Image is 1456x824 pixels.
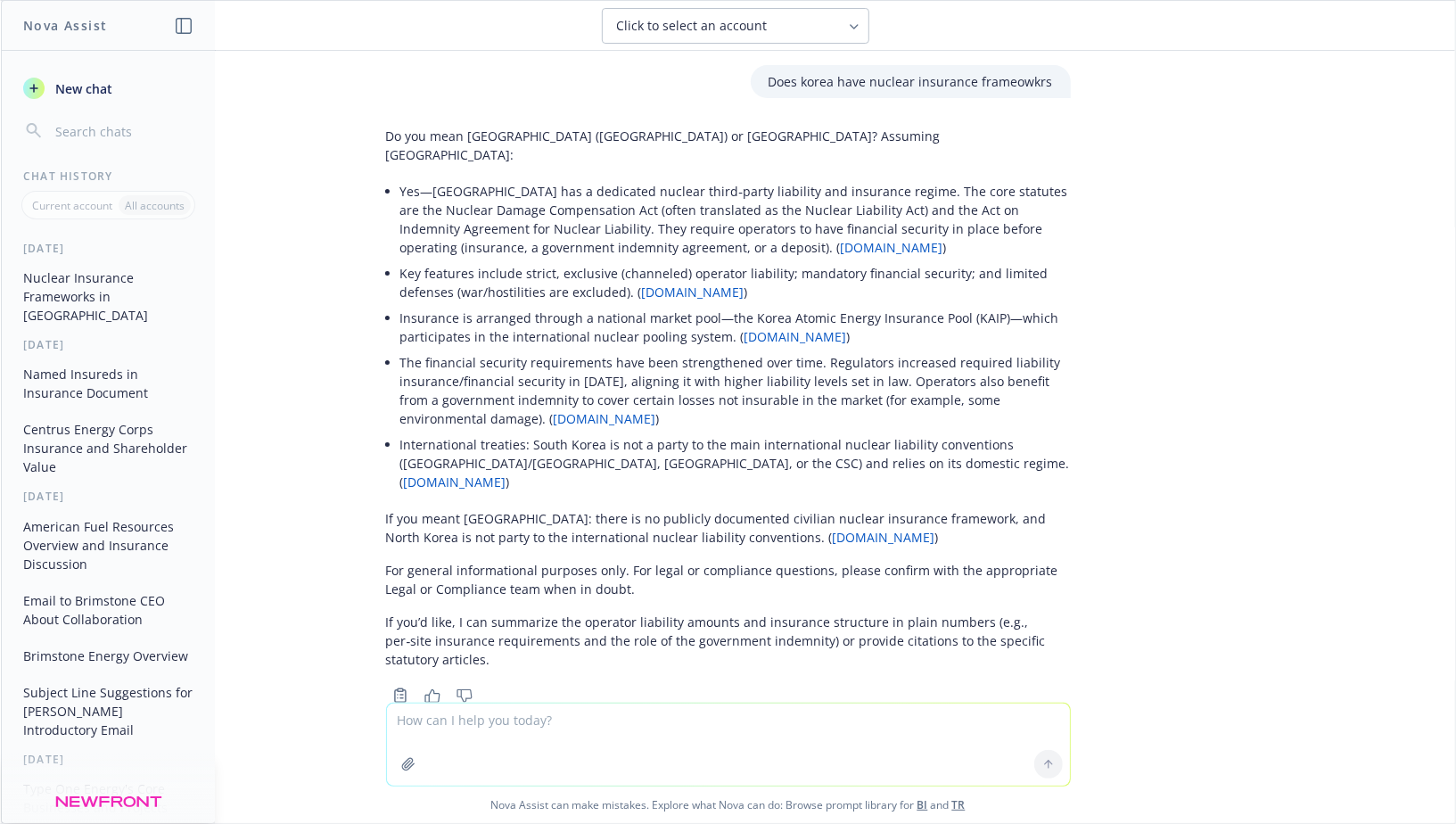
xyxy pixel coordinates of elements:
[833,529,935,546] a: [DOMAIN_NAME]
[554,410,656,427] a: [DOMAIN_NAME]
[16,359,201,408] button: Named Insureds in Insurance Document
[404,474,506,490] a: [DOMAIN_NAME]
[386,509,1071,547] p: If you meant [GEOGRAPHIC_DATA]: there is no publicly documented civilian nuclear insurance framew...
[16,512,201,579] button: American Fuel Resources Overview and Insurance Discussion
[32,198,112,213] p: Current account
[2,169,215,184] div: Chat History
[400,178,1071,260] li: Yes—[GEOGRAPHIC_DATA] has a dedicated nuclear third‑party liability and insurance regime. The cor...
[841,239,943,256] a: [DOMAIN_NAME]
[16,415,201,482] button: Centrus Energy Corps Insurance and Shareholder Value
[2,489,215,504] div: [DATE]
[617,17,768,35] span: Click to select an account
[400,260,1071,305] li: Key features include strict, exclusive (channeled) operator liability; mandatory financial securi...
[52,79,112,98] span: New chat
[952,797,966,812] a: TR
[16,586,201,634] button: Email to Brimstone CEO About Collaboration
[400,432,1071,495] li: International treaties: South Korea is not a party to the main international nuclear liability co...
[744,328,847,345] a: [DOMAIN_NAME]
[450,683,479,708] button: Thumbs down
[769,72,1053,91] p: Does korea have nuclear insurance frameowkrs
[23,16,107,35] h1: Nova Assist
[386,613,1071,669] p: If you’d like, I can summarize the operator liability amounts and insurance structure in plain nu...
[392,688,408,704] svg: Copy to clipboard
[917,797,928,812] a: BI
[2,752,215,767] div: [DATE]
[2,337,215,352] div: [DATE]
[602,8,869,44] button: Click to select an account
[16,774,201,822] button: Type One Energy's Core Businesses and Projects
[642,284,744,301] a: [DOMAIN_NAME]
[386,127,1071,164] p: Do you mean [GEOGRAPHIC_DATA] ([GEOGRAPHIC_DATA]) or [GEOGRAPHIC_DATA]? Assuming [GEOGRAPHIC_DATA]:
[8,787,1448,823] span: Nova Assist can make mistakes. Explore what Nova can do: Browse prompt library for and
[400,350,1071,432] li: The financial security requirements have been strengthened over time. Regulators increased requir...
[386,561,1071,598] p: For general informational purposes only. For legal or compliance questions, please confirm with t...
[2,241,215,256] div: [DATE]
[16,641,201,671] button: Brimstone Energy Overview
[16,72,201,104] button: New chat
[16,263,201,330] button: Nuclear Insurance Frameworks in [GEOGRAPHIC_DATA]
[125,198,185,213] p: All accounts
[16,678,201,745] button: Subject Line Suggestions for [PERSON_NAME] Introductory Email
[400,305,1071,350] li: Insurance is arranged through a national market pool—the Korea Atomic Energy Insurance Pool (KAIP...
[52,119,193,144] input: Search chats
